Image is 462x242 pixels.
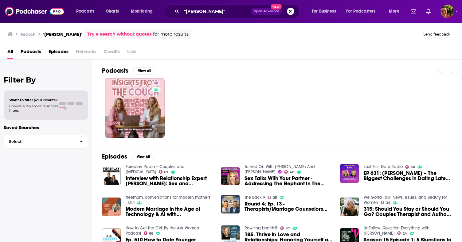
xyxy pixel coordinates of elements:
a: Try a search without quotes [87,31,152,38]
span: 38 [154,80,158,86]
span: 50 [411,166,415,168]
button: open menu [342,6,385,16]
a: Round 4: Ep. 13 - Therapists/Marriage Counselors Colette Fehr and Laura Bowman – Insights from th... [245,201,333,212]
a: The Back 9 [245,195,265,200]
button: Open AdvancedNew [251,8,282,15]
span: 67 [164,171,168,174]
a: 37 [280,226,290,230]
span: For Business [312,7,336,16]
span: Lists [127,47,136,59]
h2: Filter By [4,75,88,84]
button: View All [132,153,154,160]
a: Interview with Relationship Expert Colette Fehr: Sex and Menopause [126,176,214,186]
img: Modern Marriage in the Age of Technology & AI with Colette Fehr [102,198,121,216]
span: Modern Marriage in the Age of Technology & AI with [PERSON_NAME] [126,206,214,217]
a: UnFollow: Question Everything with Melissa Wiggins [364,225,429,236]
span: Sex Talks With Your Partner - Addressing The Elephant In The Room With [PERSON_NAME] [245,176,333,186]
span: Logged in as Marz [440,5,454,18]
a: All [7,47,13,59]
span: 315: Should You Stay or Should You Go? Couples Therapist and Author [PERSON_NAME] on the Stages o... [364,206,452,217]
button: open menu [307,6,344,16]
a: Modern Marriage in the Age of Technology & AI with Colette Fehr [126,206,214,217]
span: For Podcasters [346,7,376,16]
span: Monitoring [131,7,153,16]
span: 24 [403,232,407,235]
button: open menu [385,6,407,16]
span: Podcasts [76,7,94,16]
a: 36 [381,201,390,204]
img: Round 4: Ep. 13 - Therapists/Marriage Counselors Colette Fehr and Laura Bowman – Insights from th... [221,195,240,213]
span: Choose a tab above to access filters. [9,104,58,113]
a: 50 [405,165,415,169]
span: 48 [290,171,294,174]
a: 48 [284,170,294,174]
span: 25 [273,196,277,199]
img: Sex Talks With Your Partner - Addressing The Elephant In The Room With Colette Fehr [221,167,240,186]
a: 1 [128,201,135,204]
img: 315: Should You Stay or Should You Go? Couples Therapist and Author Colette Fehr on the Stages of... [340,198,359,216]
button: Show profile menu [440,5,454,18]
a: Foreplay Radio – Couples and Sex Therapy [126,164,185,175]
a: Rewiring Health® [245,225,278,231]
a: 25 [268,196,277,199]
span: 68 [149,232,153,235]
input: Search podcasts, credits, & more... [182,6,251,16]
a: Sex Talks With Your Partner - Addressing The Elephant In The Room With Colette Fehr [245,176,333,186]
span: Open Advanced [254,10,279,13]
span: 36 [386,202,390,204]
h2: Podcasts [102,67,128,75]
a: We Gotta Talk: News, Issues, and Beauty for Women [364,195,447,205]
a: Show notifications dropdown [408,6,419,17]
img: Podchaser - Follow, Share and Rate Podcasts [5,6,64,17]
span: Charts [106,7,119,16]
button: View All [133,67,155,75]
span: Want to filter your results? [9,98,58,102]
img: User Profile [440,5,454,18]
img: Interview with Relationship Expert Colette Fehr: Sex and Menopause [102,167,121,186]
span: Round 4: Ep. 13 - Therapists/Marriage Counselors [PERSON_NAME] and [PERSON_NAME] – Insights from ... [245,201,333,212]
span: 1 [133,202,135,204]
a: Last First Date Radio [364,164,403,169]
a: EP 631: Colette Fehr – The Biggest Challenges in Dating Later in Life [364,171,452,181]
h3: Search [20,31,36,37]
span: Interview with Relationship Expert [PERSON_NAME]: Sex and Menopause [126,176,214,186]
a: How to Get the Girl: By the Ask Women Podcast [126,225,199,236]
a: EpisodesView All [102,153,154,160]
h2: Episodes [102,153,127,160]
a: Turned On With Sue And John [245,164,315,175]
a: Podcasts [21,47,41,59]
span: New [271,4,282,10]
a: 68 [144,231,154,235]
span: 37 [286,227,290,230]
button: Select [4,135,88,148]
span: Credits [104,47,120,59]
a: 38 [105,78,165,138]
a: Show notifications dropdown [424,6,433,17]
button: open menu [72,6,102,16]
a: PodcastsView All [102,67,155,75]
button: Send feedback [421,32,452,37]
a: 38 [151,81,161,86]
a: Charts [102,6,123,16]
span: for more results [153,31,189,38]
a: 24 [397,231,407,235]
span: Networks [76,47,96,59]
span: More [389,7,399,16]
div: Search podcasts, credits, & more... [170,4,305,18]
img: EP 631: Colette Fehr – The Biggest Challenges in Dating Later in Life [340,164,359,183]
span: Select [4,140,75,144]
a: 315: Should You Stay or Should You Go? Couples Therapist and Author Colette Fehr on the Stages of... [364,206,452,217]
p: Saved Searches [4,125,88,130]
a: Episodes [49,47,69,59]
button: open menu [127,6,161,16]
a: freemom, conversations for modern mothers [126,195,210,200]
